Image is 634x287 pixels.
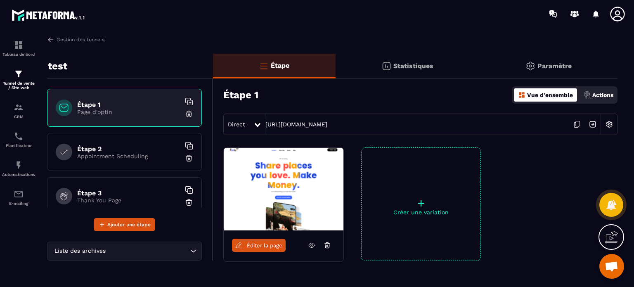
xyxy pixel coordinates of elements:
[527,92,573,98] p: Vue d'ensemble
[107,247,188,256] input: Search for option
[94,218,155,231] button: Ajouter une étape
[2,81,35,90] p: Tunnel de vente / Site web
[2,154,35,183] a: automationsautomationsAutomatisations
[14,131,24,141] img: scheduler
[2,125,35,154] a: schedulerschedulerPlanificateur
[185,154,193,162] img: trash
[14,40,24,50] img: formation
[583,91,591,99] img: actions.d6e523a2.png
[77,145,180,153] h6: Étape 2
[2,201,35,206] p: E-mailing
[362,209,480,216] p: Créer une variation
[185,110,193,118] img: trash
[525,61,535,71] img: setting-gr.5f69749f.svg
[52,247,107,256] span: Liste des archives
[271,62,289,69] p: Étape
[48,58,67,74] p: test
[381,61,391,71] img: stats.20deebd0.svg
[2,172,35,177] p: Automatisations
[12,7,86,22] img: logo
[393,62,433,70] p: Statistiques
[2,96,35,125] a: formationformationCRM
[224,148,343,230] img: image
[14,69,24,79] img: formation
[362,197,480,209] p: +
[47,36,54,43] img: arrow
[77,153,180,159] p: Appointment Scheduling
[223,89,258,101] h3: Étape 1
[232,239,286,252] a: Éditer la page
[107,221,151,229] span: Ajouter une étape
[247,242,282,249] span: Éditer la page
[2,63,35,96] a: formationformationTunnel de vente / Site web
[14,189,24,199] img: email
[77,109,180,115] p: Page d'optin
[185,198,193,206] img: trash
[47,242,202,261] div: Search for option
[2,143,35,148] p: Planificateur
[77,197,180,204] p: Thank You Page
[47,36,104,43] a: Gestion des tunnels
[518,91,525,99] img: dashboard-orange.40269519.svg
[228,121,245,128] span: Direct
[14,160,24,170] img: automations
[2,114,35,119] p: CRM
[2,34,35,63] a: formationformationTableau de bord
[2,183,35,212] a: emailemailE-mailing
[592,92,613,98] p: Actions
[599,254,624,279] a: Ouvrir le chat
[265,121,327,128] a: [URL][DOMAIN_NAME]
[259,61,269,71] img: bars-o.4a397970.svg
[77,189,180,197] h6: Étape 3
[537,62,572,70] p: Paramètre
[585,116,601,132] img: arrow-next.bcc2205e.svg
[14,102,24,112] img: formation
[2,52,35,57] p: Tableau de bord
[77,101,180,109] h6: Étape 1
[601,116,617,132] img: setting-w.858f3a88.svg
